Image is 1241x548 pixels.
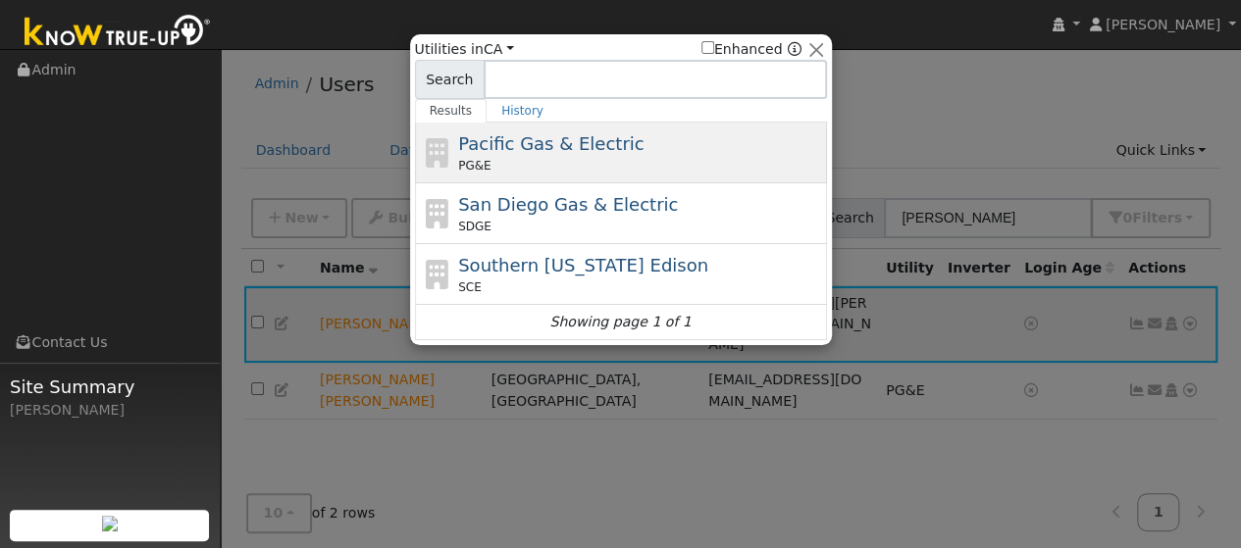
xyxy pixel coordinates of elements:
i: Showing page 1 of 1 [549,312,691,332]
span: SCE [458,278,482,296]
img: retrieve [102,516,118,531]
span: SDGE [458,218,491,235]
span: Search [415,60,485,99]
span: San Diego Gas & Electric [458,194,678,215]
input: Enhanced [701,41,714,54]
span: Site Summary [10,374,210,400]
label: Enhanced [701,39,783,60]
span: Show enhanced providers [701,39,801,60]
a: CA [484,41,514,57]
span: Pacific Gas & Electric [458,133,644,154]
span: [PERSON_NAME] [1106,17,1220,32]
div: [PERSON_NAME] [10,400,210,421]
span: PG&E [458,157,491,174]
span: Utilities in [415,39,514,60]
span: Southern [US_STATE] Edison [458,255,708,275]
a: Results [415,99,488,123]
a: Enhanced Providers [787,41,801,57]
img: Know True-Up [15,11,221,55]
a: History [487,99,558,123]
